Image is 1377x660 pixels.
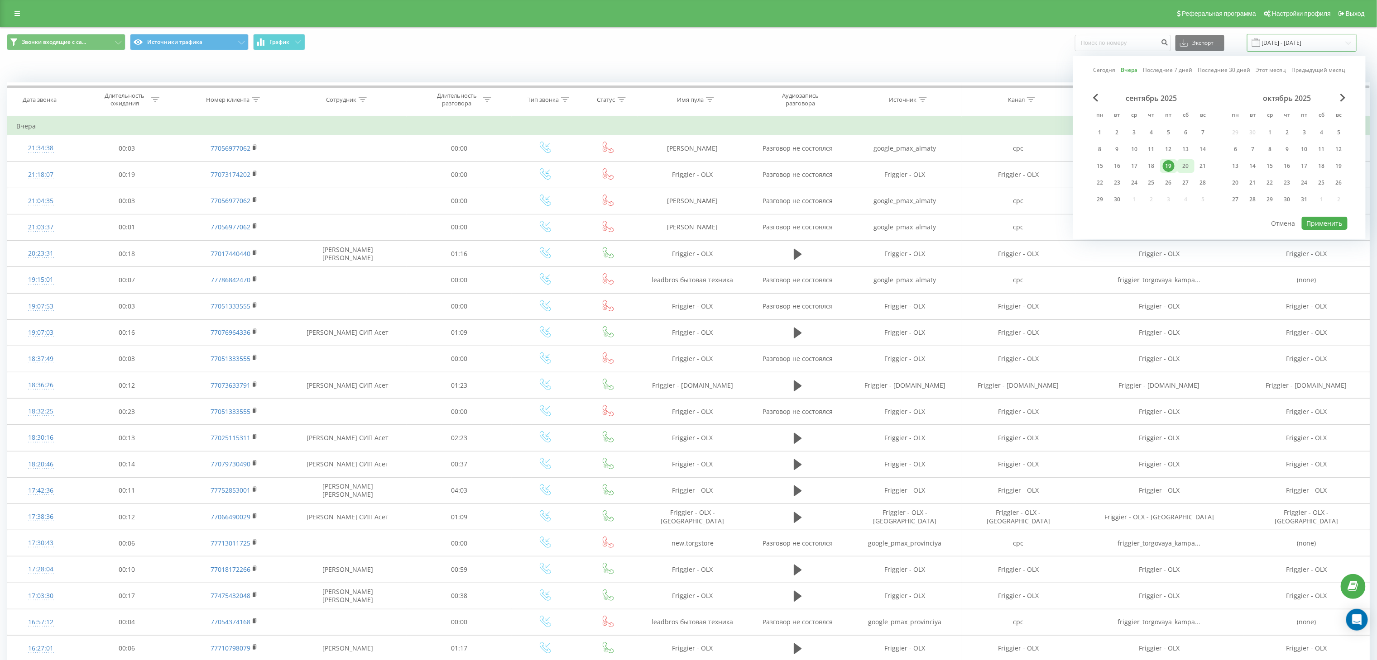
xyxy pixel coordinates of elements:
div: Канал [1008,96,1025,104]
input: Поиск по номеру [1075,35,1171,51]
div: вс 14 сент. 2025 г. [1195,142,1212,156]
div: вт 23 сент. 2025 г. [1108,176,1126,190]
td: 00:03 [74,135,179,161]
div: 6 [1230,143,1242,155]
div: сб 27 сент. 2025 г. [1177,176,1195,190]
div: 27 [1180,177,1192,189]
div: чт 18 сент. 2025 г. [1143,159,1160,173]
div: пн 20 окт. 2025 г. [1227,176,1244,190]
abbr: четверг [1145,109,1158,123]
td: Friggier - OLX [1243,451,1370,477]
td: 00:00 [407,346,512,372]
span: Разговор не состоялся [763,223,833,231]
div: 21:18:07 [16,166,65,184]
td: Friggier - OLX [1243,293,1370,319]
td: leadbros бытовая техника [638,267,748,293]
td: 02:23 [407,425,512,451]
div: пт 17 окт. 2025 г. [1296,159,1313,173]
div: пн 1 сент. 2025 г. [1091,126,1108,139]
div: вс 7 сент. 2025 г. [1195,126,1212,139]
div: вс 12 окт. 2025 г. [1330,142,1348,156]
div: чт 4 сент. 2025 г. [1143,126,1160,139]
a: 77073633791 [211,381,250,389]
abbr: воскресенье [1332,109,1346,123]
div: 3 [1128,127,1140,138]
div: пт 31 окт. 2025 г. [1296,193,1313,206]
div: 3 [1299,127,1310,138]
td: [PERSON_NAME] СИП Асет [289,372,407,399]
div: 7 [1247,143,1259,155]
abbr: среда [1263,109,1277,123]
div: 2 [1111,127,1123,138]
span: Реферальная программа [1182,10,1256,17]
td: google_pmax_almaty [848,188,962,214]
span: friggier_torgovaya_kampa... [1118,275,1201,284]
a: 77056977062 [211,223,250,231]
div: вт 16 сент. 2025 г. [1108,159,1126,173]
div: пн 6 окт. 2025 г. [1227,142,1244,156]
span: Разговор не состоялся [763,302,833,310]
div: Источник [889,96,916,104]
abbr: вторник [1110,109,1124,123]
div: 30 [1281,194,1293,205]
td: Friggier - OLX [1075,293,1244,319]
span: Разговор не состоялся [763,144,833,152]
td: 00:03 [74,188,179,214]
div: 19:07:53 [16,298,65,315]
td: cpc [962,135,1075,161]
div: 18:32:25 [16,403,65,420]
td: Вчера [7,117,1370,135]
td: Friggier - OLX [962,293,1075,319]
div: пт 10 окт. 2025 г. [1296,142,1313,156]
div: 9 [1111,143,1123,155]
td: 01:23 [407,372,512,399]
div: 2 [1281,127,1293,138]
div: вс 19 окт. 2025 г. [1330,159,1348,173]
div: сб 20 сент. 2025 г. [1177,159,1195,173]
div: пн 22 сент. 2025 г. [1091,176,1108,190]
span: Выход [1346,10,1365,17]
div: 24 [1128,177,1140,189]
div: 20 [1180,160,1192,172]
div: 18:30:16 [16,429,65,446]
div: сб 18 окт. 2025 г. [1313,159,1330,173]
div: пт 26 сент. 2025 г. [1160,176,1177,190]
td: Friggier - [DOMAIN_NAME] [848,372,962,399]
div: 21:34:38 [16,139,65,157]
td: 00:03 [74,346,179,372]
div: ср 29 окт. 2025 г. [1262,193,1279,206]
td: Friggier - OLX [638,451,748,477]
div: 27 [1230,194,1242,205]
span: Разговор не состоялся [763,170,833,179]
div: чт 16 окт. 2025 г. [1279,159,1296,173]
div: вт 9 сент. 2025 г. [1108,142,1126,156]
a: 77025115311 [211,433,250,442]
td: Friggier - OLX [1075,319,1244,346]
div: сентябрь 2025 [1091,94,1212,103]
a: 77073174202 [211,170,250,179]
div: 28 [1197,177,1209,189]
div: 22 [1094,177,1106,189]
td: Friggier - OLX [848,451,962,477]
td: Friggier - [DOMAIN_NAME] [638,372,748,399]
a: 77786842470 [211,275,250,284]
div: ср 10 сент. 2025 г. [1126,142,1143,156]
td: 00:03 [74,293,179,319]
div: Длительность разговора [432,92,481,107]
div: 8 [1264,143,1276,155]
span: Разговор не состоялся [763,275,833,284]
div: 29 [1264,194,1276,205]
div: пт 19 сент. 2025 г. [1160,159,1177,173]
div: 21:03:37 [16,218,65,236]
div: чт 11 сент. 2025 г. [1143,142,1160,156]
td: 00:00 [407,188,512,214]
div: вс 28 сент. 2025 г. [1195,176,1212,190]
div: пн 8 сент. 2025 г. [1091,142,1108,156]
div: сб 13 сент. 2025 г. [1177,142,1195,156]
td: 00:19 [74,161,179,188]
a: 77018172266 [211,565,250,574]
a: 77710798079 [211,644,250,652]
div: ср 24 сент. 2025 г. [1126,176,1143,190]
div: чт 2 окт. 2025 г. [1279,126,1296,139]
div: 10 [1299,143,1310,155]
